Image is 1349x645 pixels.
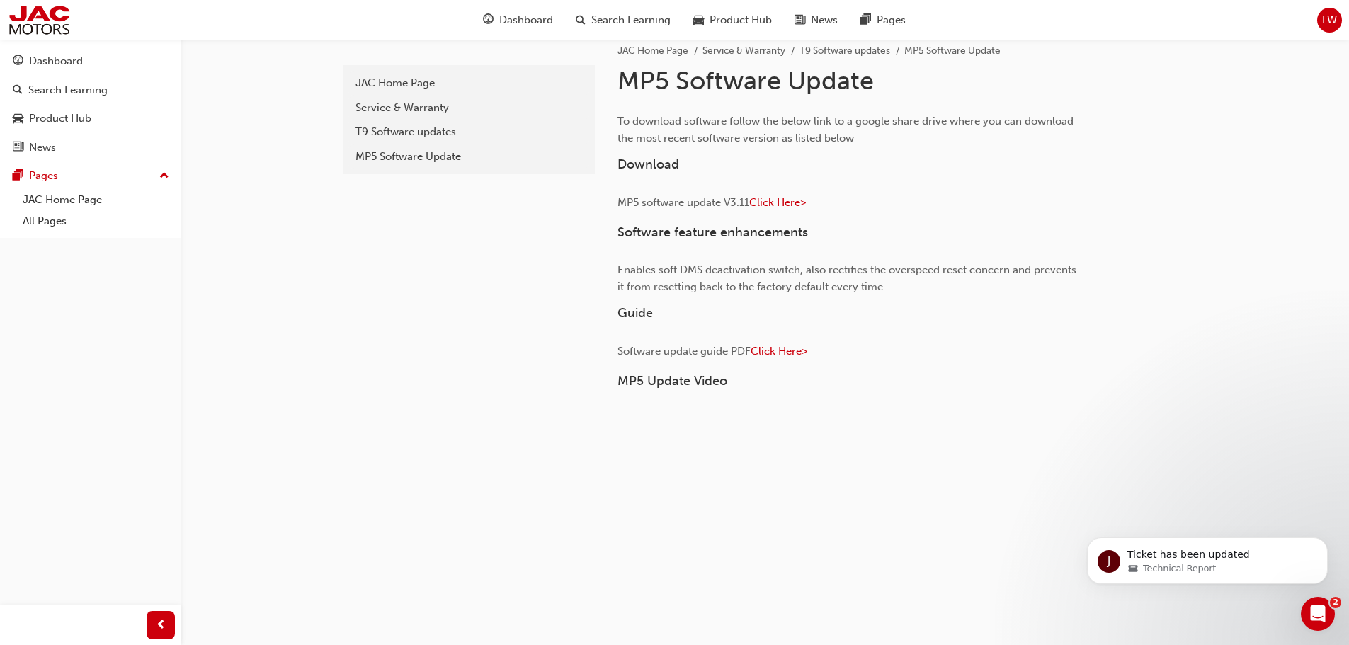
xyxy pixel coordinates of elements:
[29,110,91,127] div: Product Hub
[702,45,785,57] a: Service & Warranty
[355,75,582,91] div: JAC Home Page
[749,196,806,209] a: Click Here>
[29,139,56,156] div: News
[617,45,688,57] a: JAC Home Page
[6,105,175,132] a: Product Hub
[799,45,890,57] a: T9 Software updates
[1330,597,1341,608] span: 2
[710,12,772,28] span: Product Hub
[7,4,72,36] img: jac-portal
[591,12,671,28] span: Search Learning
[576,11,586,29] span: search-icon
[28,82,108,98] div: Search Learning
[13,142,23,154] span: news-icon
[682,6,783,35] a: car-iconProduct Hub
[348,144,589,169] a: MP5 Software Update
[348,71,589,96] a: JAC Home Page
[29,168,58,184] div: Pages
[6,48,175,74] a: Dashboard
[617,115,1076,144] span: To download software follow the below link to a google share drive where you can download the mos...
[13,55,23,68] span: guage-icon
[348,96,589,120] a: Service & Warranty
[355,100,582,116] div: Service & Warranty
[13,113,23,125] span: car-icon
[904,43,1001,59] li: MP5 Software Update
[693,11,704,29] span: car-icon
[1301,597,1335,631] iframe: Intercom live chat
[617,196,749,209] span: MP5 software update V3.11
[877,12,906,28] span: Pages
[6,163,175,189] button: Pages
[17,210,175,232] a: All Pages
[1322,12,1337,28] span: LW
[13,84,23,97] span: search-icon
[472,6,564,35] a: guage-iconDashboard
[499,12,553,28] span: Dashboard
[617,305,653,321] span: Guide
[29,53,83,69] div: Dashboard
[783,6,849,35] a: news-iconNews
[355,124,582,140] div: T9 Software updates
[1066,508,1349,607] iframe: Intercom notifications message
[860,11,871,29] span: pages-icon
[751,345,807,358] a: Click Here>
[6,45,175,163] button: DashboardSearch LearningProduct HubNews
[355,149,582,165] div: MP5 Software Update
[617,224,808,240] span: Software feature enhancements
[617,263,1079,293] span: Enables soft DMS deactivation switch, also rectifies the overspeed reset concern and prevents it ...
[617,345,751,358] span: Software update guide PDF
[849,6,917,35] a: pages-iconPages
[17,189,175,211] a: JAC Home Page
[795,11,805,29] span: news-icon
[6,77,175,103] a: Search Learning
[348,120,589,144] a: T9 Software updates
[156,617,166,634] span: prev-icon
[6,135,175,161] a: News
[483,11,494,29] span: guage-icon
[564,6,682,35] a: search-iconSearch Learning
[617,373,727,389] span: MP5 Update Video
[1317,8,1342,33] button: LW
[617,156,679,172] span: Download
[159,167,169,185] span: up-icon
[617,65,1082,96] h1: MP5 Software Update
[811,12,838,28] span: News
[13,170,23,183] span: pages-icon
